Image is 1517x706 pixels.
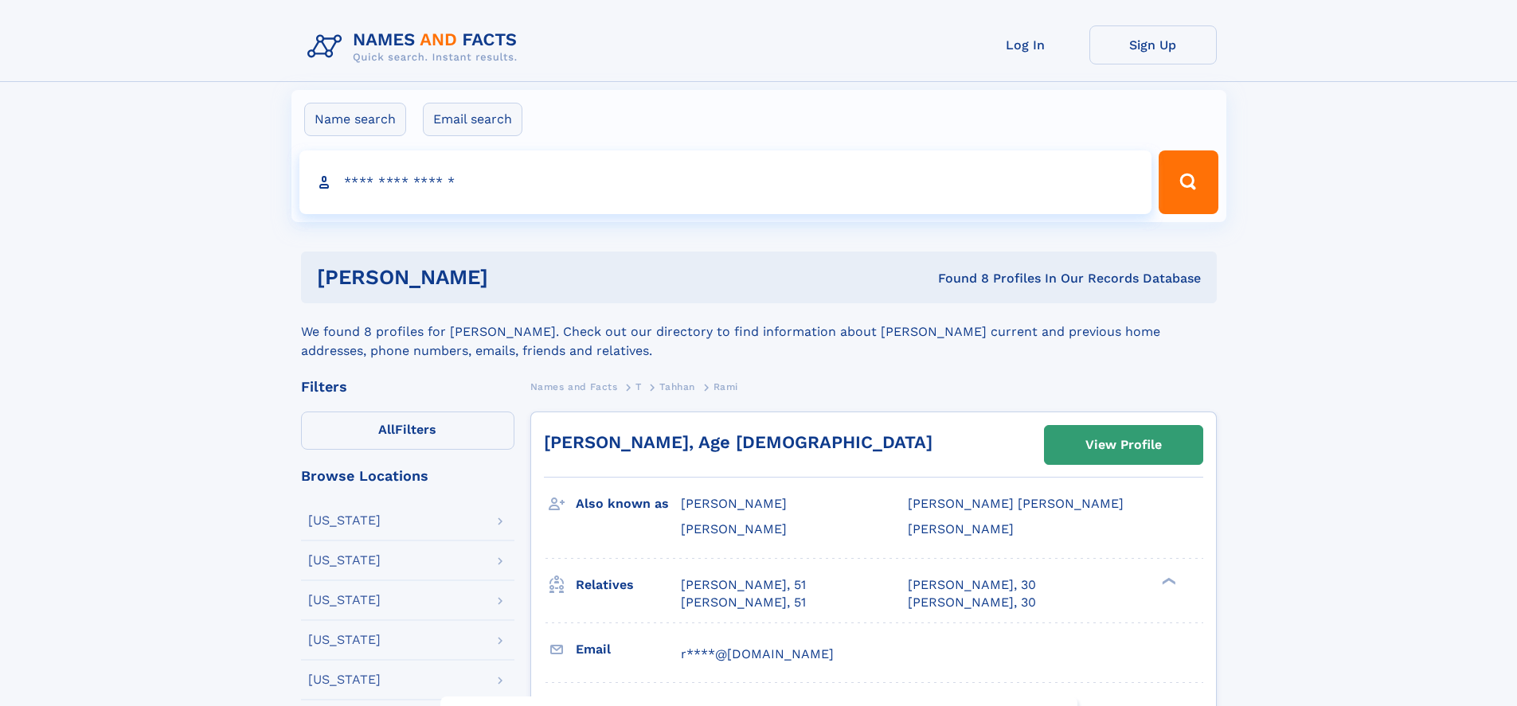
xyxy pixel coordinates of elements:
[576,490,681,517] h3: Also known as
[1158,575,1177,586] div: ❯
[908,594,1036,611] a: [PERSON_NAME], 30
[659,381,695,392] span: Tahhan
[714,381,738,392] span: Rami
[908,521,1014,536] span: [PERSON_NAME]
[308,634,381,646] div: [US_STATE]
[308,514,381,527] div: [US_STATE]
[681,521,787,536] span: [PERSON_NAME]
[713,270,1201,287] div: Found 8 Profiles In Our Records Database
[308,594,381,607] div: [US_STATE]
[301,380,514,394] div: Filters
[1089,25,1217,64] a: Sign Up
[681,496,787,511] span: [PERSON_NAME]
[576,636,681,663] h3: Email
[1045,426,1202,464] a: View Profile
[635,376,642,396] a: T
[635,381,642,392] span: T
[308,554,381,567] div: [US_STATE]
[423,103,522,136] label: Email search
[304,103,406,136] label: Name search
[962,25,1089,64] a: Log In
[681,576,806,594] a: [PERSON_NAME], 51
[308,673,381,686] div: [US_STATE]
[908,496,1124,511] span: [PERSON_NAME] [PERSON_NAME]
[544,432,932,452] a: [PERSON_NAME], Age [DEMOGRAPHIC_DATA]
[1159,150,1218,214] button: Search Button
[576,571,681,599] h3: Relatives
[908,576,1036,594] a: [PERSON_NAME], 30
[301,25,530,68] img: Logo Names and Facts
[301,303,1217,361] div: We found 8 profiles for [PERSON_NAME]. Check out our directory to find information about [PERSON_...
[378,422,395,437] span: All
[530,376,618,396] a: Names and Facts
[317,267,714,287] h1: [PERSON_NAME]
[301,412,514,450] label: Filters
[1085,427,1162,463] div: View Profile
[681,594,806,611] a: [PERSON_NAME], 51
[301,469,514,483] div: Browse Locations
[659,376,695,396] a: Tahhan
[299,150,1152,214] input: search input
